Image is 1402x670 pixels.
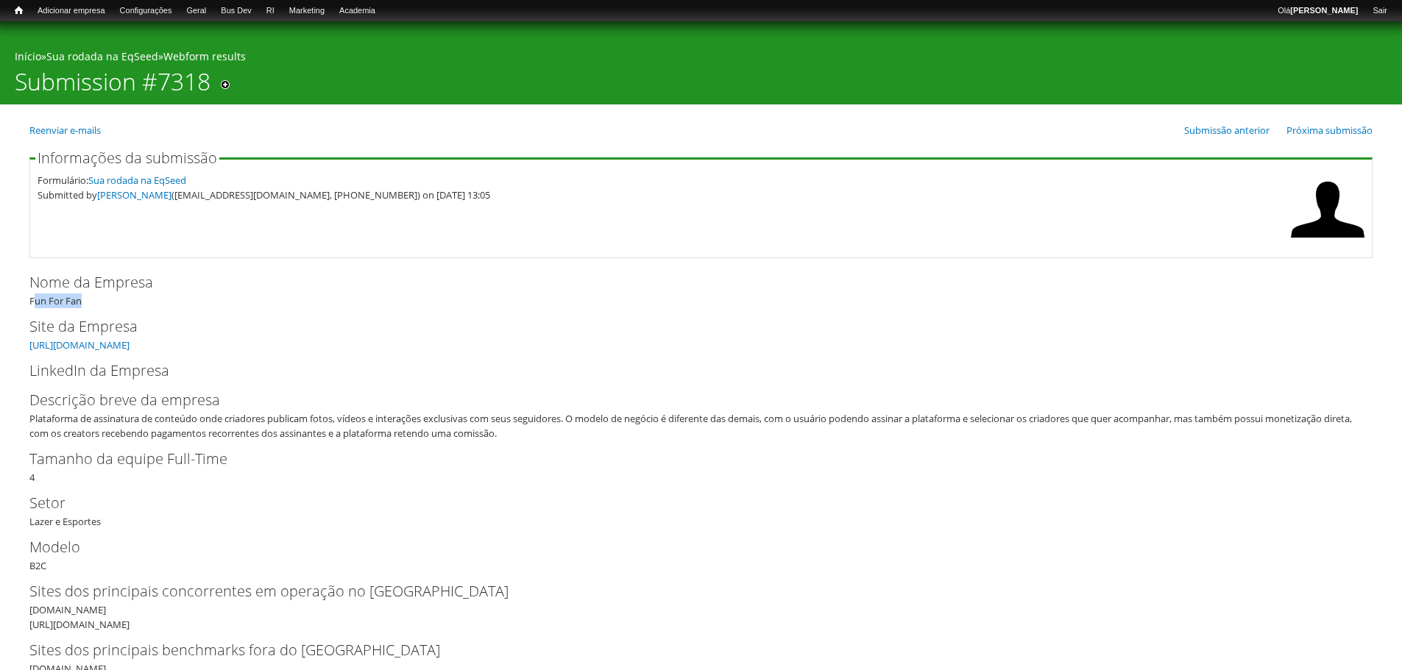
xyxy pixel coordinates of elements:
a: [PERSON_NAME] [97,188,171,202]
label: Site da Empresa [29,316,1348,338]
legend: Informações da submissão [35,151,219,165]
div: [DOMAIN_NAME] [URL][DOMAIN_NAME] [29,580,1373,632]
a: Sua rodada na EqSeed [46,49,158,63]
a: Submissão anterior [1184,124,1270,137]
label: Sites dos principais benchmarks fora do [GEOGRAPHIC_DATA] [29,639,1348,661]
div: 4 [29,448,1373,485]
a: [URL][DOMAIN_NAME] [29,338,130,352]
a: Bus Dev [213,4,259,18]
a: Sua rodada na EqSeed [88,174,186,187]
div: B2C [29,536,1373,573]
span: Início [15,5,23,15]
a: Ver perfil do usuário. [1291,236,1364,249]
a: Marketing [282,4,332,18]
a: Início [15,49,41,63]
div: Lazer e Esportes [29,492,1373,529]
label: Modelo [29,536,1348,558]
label: Nome da Empresa [29,271,1348,293]
a: Academia [332,4,383,18]
a: Início [7,4,30,18]
div: Formulário: [38,173,1284,188]
a: Olá[PERSON_NAME] [1270,4,1365,18]
a: Reenviar e-mails [29,124,101,137]
a: Sair [1365,4,1395,18]
label: Sites dos principais concorrentes em operação no [GEOGRAPHIC_DATA] [29,580,1348,602]
label: Descrição breve da empresa [29,389,1348,411]
a: Configurações [113,4,180,18]
div: Fun For Fan [29,271,1373,308]
div: Submitted by ([EMAIL_ADDRESS][DOMAIN_NAME], [PHONE_NUMBER]) on [DATE] 13:05 [38,188,1284,202]
div: Plataforma de assinatura de conteúdo onde criadores publicam fotos, vídeos e interações exclusiva... [29,411,1363,441]
a: Webform results [163,49,246,63]
a: Geral [179,4,213,18]
div: » » [15,49,1387,68]
a: Adicionar empresa [30,4,113,18]
label: Tamanho da equipe Full-Time [29,448,1348,470]
a: Próxima submissão [1286,124,1373,137]
h1: Submission #7318 [15,68,210,104]
label: LinkedIn da Empresa [29,360,1348,382]
a: RI [259,4,282,18]
label: Setor [29,492,1348,514]
strong: [PERSON_NAME] [1290,6,1358,15]
img: Foto de Eden Pino Wiedemann [1291,173,1364,246]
